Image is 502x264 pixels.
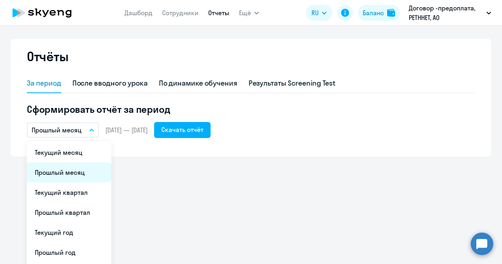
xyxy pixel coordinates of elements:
button: RU [306,5,332,21]
p: Договор -предоплата, РЕТННЕТ, АО [409,3,483,22]
a: Дашборд [124,9,153,17]
div: Баланс [363,8,384,18]
span: [DATE] — [DATE] [105,126,148,134]
button: Прошлый месяц [27,122,99,138]
span: Ещё [239,8,251,18]
h5: Сформировать отчёт за период [27,103,475,116]
button: Скачать отчёт [154,122,211,138]
button: Договор -предоплата, РЕТННЕТ, АО [405,3,495,22]
div: За период [27,78,61,88]
button: Ещё [239,5,259,21]
img: balance [387,9,395,17]
div: После вводного урока [72,78,148,88]
span: RU [311,8,319,18]
div: По динамике обучения [159,78,237,88]
div: Скачать отчёт [161,125,203,134]
p: Прошлый месяц [32,125,82,135]
h2: Отчёты [27,48,68,64]
a: Отчеты [208,9,229,17]
button: Балансbalance [358,5,400,21]
a: Сотрудники [162,9,199,17]
div: Результаты Screening Test [249,78,336,88]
